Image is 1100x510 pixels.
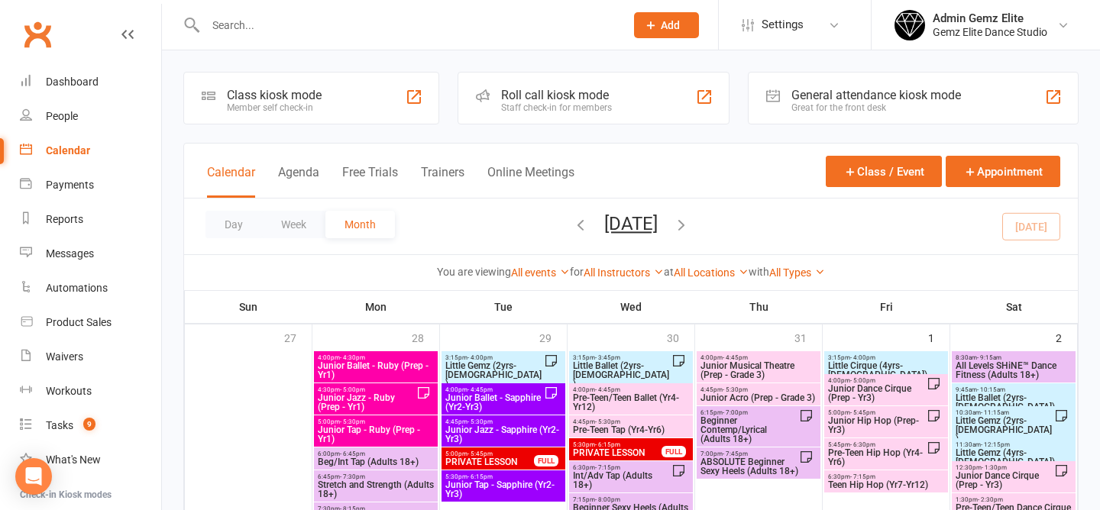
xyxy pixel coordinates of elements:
span: 4:30pm [317,386,416,393]
span: - 6:15pm [467,473,493,480]
button: Month [325,211,395,238]
span: - 4:00pm [467,354,493,361]
span: 4:00pm [827,377,927,384]
span: - 5:30pm [340,418,365,425]
a: All Instructors [584,266,664,279]
button: Class / Event [826,156,942,187]
span: Add [661,19,680,31]
span: 6:45pm [317,473,435,480]
div: General attendance kiosk mode [791,88,961,102]
span: - 7:00pm [723,409,748,416]
span: - 5:00pm [340,386,365,393]
span: 7:15pm [572,496,690,503]
a: Waivers [20,340,161,374]
span: Little Gemz (4yrs-[DEMOGRAPHIC_DATA]) [955,448,1072,466]
span: Little Gemz (2yrs-[DEMOGRAPHIC_DATA]) [955,416,1054,444]
button: Week [262,211,325,238]
span: - 4:45pm [467,386,493,393]
a: Tasks 9 [20,408,161,443]
span: Junior Jazz - Sapphire (Yr2-Yr3) [445,425,562,444]
span: - 6:30pm [850,441,875,448]
span: 6:30pm [572,464,671,471]
div: Open Intercom Messenger [15,458,52,495]
span: Junior Acro (Prep - Grade 3) [700,393,817,402]
a: People [20,99,161,134]
span: 9 [83,418,95,431]
span: ABSOLUTE Beginner Sexy Heels (Adults 18+) [700,457,799,476]
span: 4:45pm [572,418,690,425]
strong: You are viewing [437,266,511,278]
span: Stretch and Strength (Adults 18+) [317,480,435,499]
span: 10:30am [955,409,1054,416]
span: 1:30pm [955,496,1072,503]
span: 3:15pm [827,354,945,361]
div: Staff check-in for members [501,102,612,113]
span: Little Ballet (2yrs-[DEMOGRAPHIC_DATA]) [572,361,671,389]
th: Wed [568,291,695,323]
span: - 6:15pm [595,441,620,448]
span: Pre-Teen Hip Hop (Yr4-Yr6) [827,448,927,466]
span: Beg/Int Tap (Adults 18+) [317,457,435,466]
span: - 5:30pm [467,418,493,425]
a: All Types [769,266,825,279]
th: Tue [440,291,568,323]
strong: at [664,266,674,278]
span: 5:00pm [445,450,535,457]
span: 9:45am [955,386,1072,393]
span: Pre-Teen Tap (Yr4-Yr6) [572,425,690,434]
span: - 4:45pm [723,354,748,361]
span: 6:00pm [317,450,435,457]
span: - 7:45pm [723,450,748,457]
a: What's New [20,443,161,477]
div: Automations [46,282,108,294]
a: All events [511,266,570,279]
span: Pre-Teen/Teen Ballet (Yr4-Yr12) [572,393,690,412]
span: - 5:30pm [595,418,620,425]
div: Workouts [46,385,92,397]
span: - 7:15pm [850,473,875,480]
div: Gemz Elite Dance Studio [933,25,1047,39]
span: Junior Dance Cirque (Prep - Yr3) [827,384,927,402]
div: Payments [46,179,94,191]
span: - 5:00pm [850,377,875,384]
span: 4:00pm [445,386,544,393]
span: 6:30pm [827,473,945,480]
span: - 11:15am [981,409,1009,416]
span: Junior Jazz - Ruby (Prep - Yr1) [317,393,416,412]
div: 31 [794,324,822,350]
th: Sat [950,291,1078,323]
div: Roll call kiosk mode [501,88,612,102]
span: - 8:00pm [595,496,620,503]
div: Admin Gemz Elite [933,11,1047,25]
div: 2 [1056,324,1077,350]
span: Teen Hip Hop (Yr7-Yr12) [827,480,945,489]
span: PRIVATE LESSON [572,448,662,457]
span: All Levels SHiNE™ Dance Fitness (Adults 18+) [955,361,1072,379]
span: 6:15pm [700,409,799,416]
span: Little Ballet (2yrs-[DEMOGRAPHIC_DATA]) [955,393,1072,412]
input: Search... [201,15,614,36]
div: FULL [662,446,686,457]
span: Junior Ballet - Ruby (Prep - Yr1) [317,361,435,379]
th: Thu [695,291,823,323]
div: People [46,110,78,122]
span: - 5:45pm [467,450,493,457]
span: 7:00pm [700,450,799,457]
a: Product Sales [20,305,161,340]
a: Workouts [20,374,161,408]
div: Reports [46,213,83,225]
span: - 4:00pm [850,354,875,361]
a: Automations [20,271,161,305]
a: Reports [20,202,161,237]
span: - 7:15pm [595,464,620,471]
div: 1 [928,324,950,350]
button: Online Meetings [487,165,574,198]
div: 30 [667,324,694,350]
button: Free Trials [342,165,398,198]
a: All Locations [674,266,749,279]
strong: for [570,266,584,278]
span: - 9:15am [977,354,1001,361]
a: Payments [20,168,161,202]
span: - 6:45pm [340,450,365,457]
span: - 5:30pm [723,386,748,393]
